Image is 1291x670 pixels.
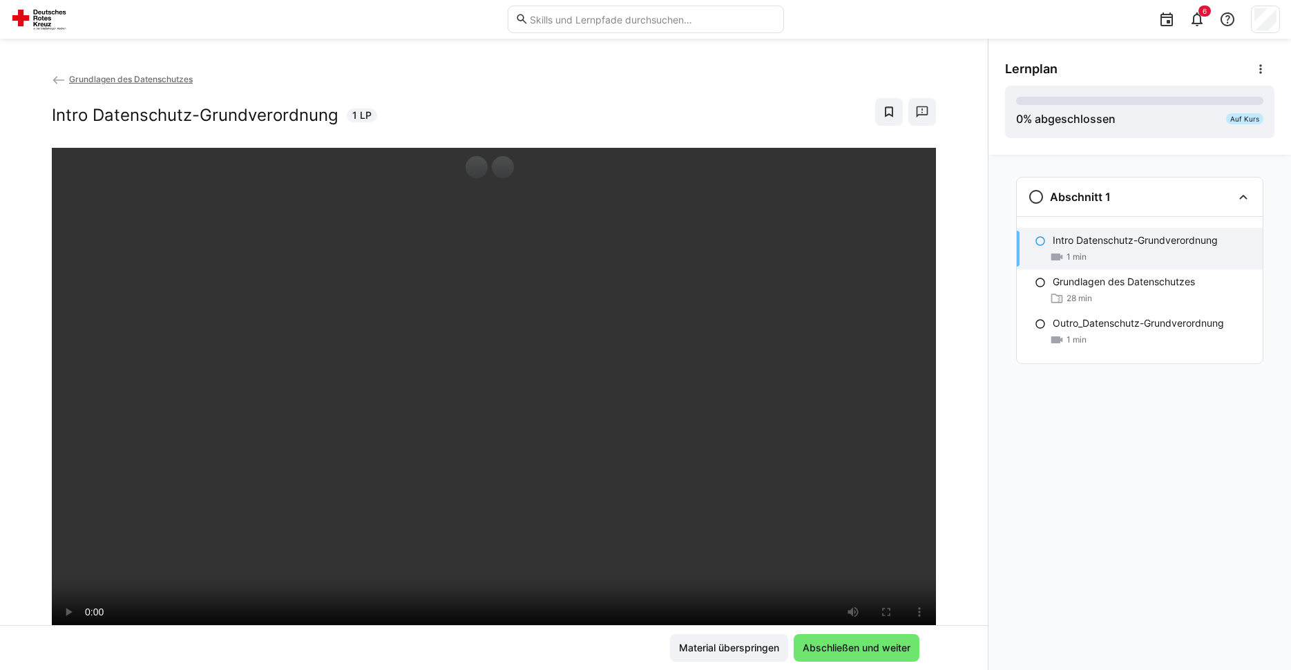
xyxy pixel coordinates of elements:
[1067,293,1092,304] span: 28 min
[52,74,193,84] a: Grundlagen des Datenschutzes
[677,641,781,655] span: Material überspringen
[1226,113,1263,124] div: Auf Kurs
[1203,7,1207,15] span: 6
[670,634,788,662] button: Material überspringen
[1053,233,1218,247] p: Intro Datenschutz-Grundverordnung
[52,105,338,126] h2: Intro Datenschutz-Grundverordnung
[1053,275,1195,289] p: Grundlagen des Datenschutzes
[1005,61,1058,77] span: Lernplan
[801,641,912,655] span: Abschließen und weiter
[1050,190,1111,204] h3: Abschnitt 1
[794,634,919,662] button: Abschließen und weiter
[1067,251,1087,262] span: 1 min
[1053,316,1224,330] p: Outro_Datenschutz-Grundverordnung
[1016,111,1116,127] div: % abgeschlossen
[1067,334,1087,345] span: 1 min
[528,13,776,26] input: Skills und Lernpfade durchsuchen…
[69,74,193,84] span: Grundlagen des Datenschutzes
[352,108,372,122] span: 1 LP
[1016,112,1023,126] span: 0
